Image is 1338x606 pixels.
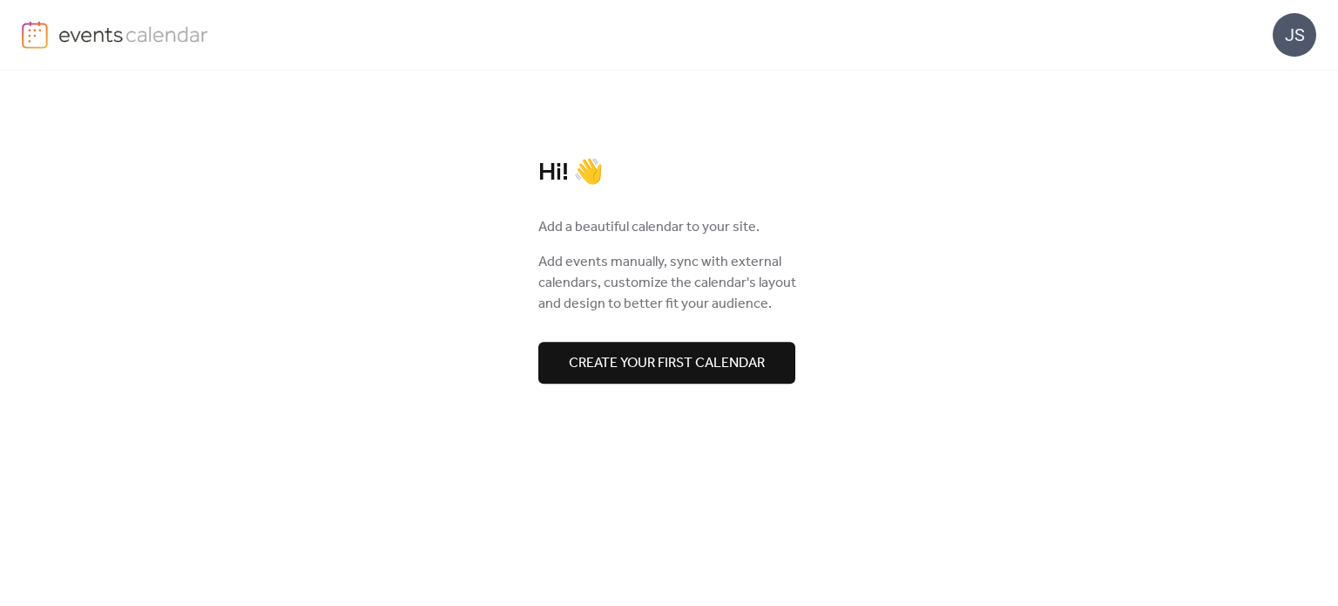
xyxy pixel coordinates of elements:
[569,353,765,374] span: Create your first calendar
[538,342,795,384] button: Create your first calendar
[538,252,800,315] span: Add events manually, sync with external calendars, customize the calendar's layout and design to ...
[1273,13,1316,57] div: JS
[538,217,760,238] span: Add a beautiful calendar to your site.
[22,21,48,49] img: logo
[538,158,800,188] div: Hi! 👋
[58,21,209,47] img: logo-type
